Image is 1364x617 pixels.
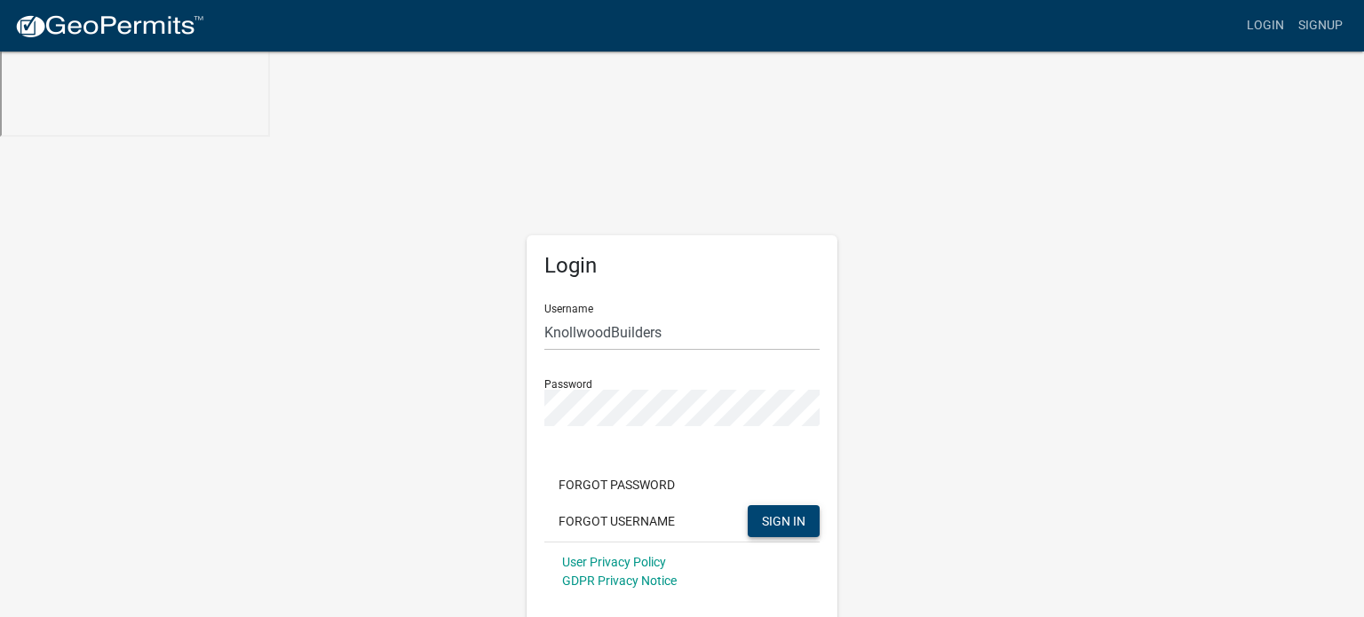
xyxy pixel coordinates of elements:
button: Forgot Password [544,469,689,501]
a: User Privacy Policy [562,555,666,569]
button: Forgot Username [544,505,689,537]
a: Login [1240,9,1291,43]
a: GDPR Privacy Notice [562,573,677,588]
span: SIGN IN [762,513,805,527]
h5: Login [544,253,820,279]
button: SIGN IN [748,505,820,537]
a: Signup [1291,9,1350,43]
